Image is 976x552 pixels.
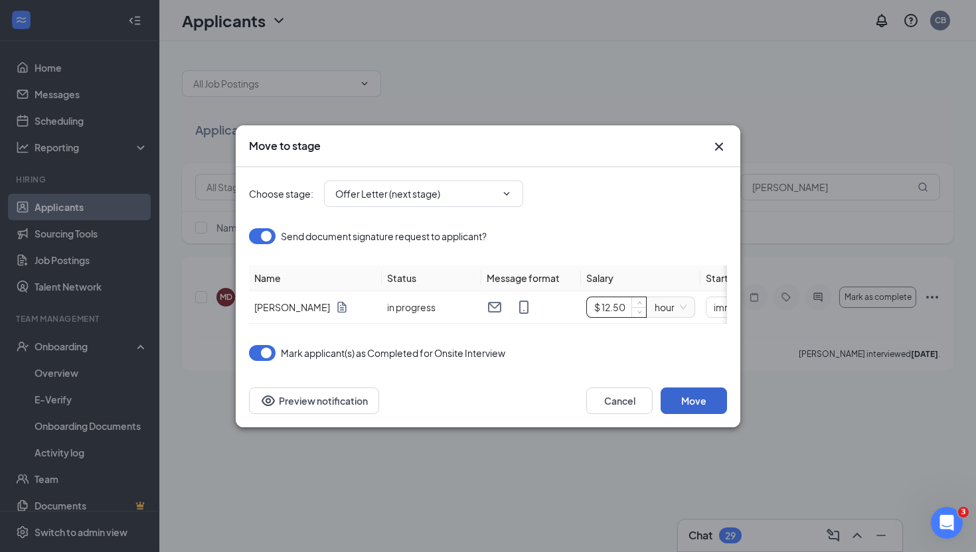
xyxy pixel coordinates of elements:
svg: MobileSms [516,299,532,315]
span: immediately [714,297,791,317]
svg: Document [335,301,349,314]
span: Decrease Value [631,307,646,317]
span: Choose stage : [249,186,313,201]
span: hour [655,297,687,317]
span: 3 [958,507,969,517]
button: Cancel [586,387,653,414]
button: Close [711,139,727,155]
iframe: Intercom live chat [931,507,963,539]
span: down [635,309,643,316]
svg: ChevronDown [501,188,512,199]
h3: Move to stage [249,139,321,153]
th: Message format [481,265,581,291]
span: Mark applicant(s) as Completed for Onsite Interview [281,345,505,361]
span: up [635,299,643,307]
svg: Email [487,299,503,315]
th: Salary [581,265,700,291]
span: [PERSON_NAME] [254,300,330,314]
button: Move [661,387,727,414]
svg: Eye [260,393,276,409]
th: Name [249,265,382,291]
th: Status [382,265,481,291]
button: Preview notificationEye [249,387,379,414]
span: Increase Value [631,297,646,307]
svg: Cross [711,139,727,155]
th: Start date [700,265,900,291]
td: in progress [382,291,481,324]
span: Send document signature request to applicant? [281,228,487,244]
